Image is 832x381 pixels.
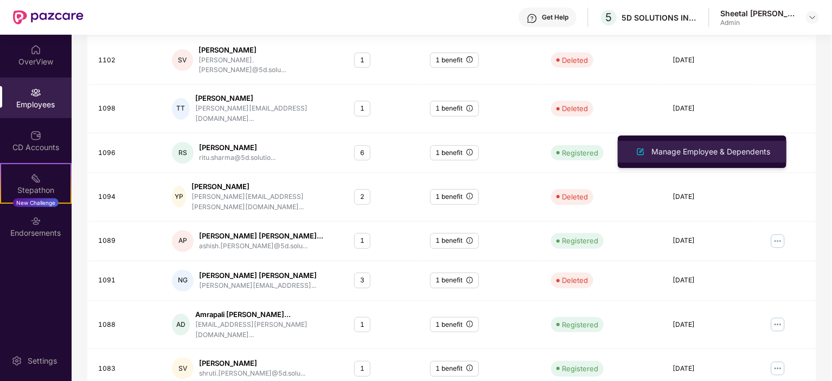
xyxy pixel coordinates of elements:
[466,237,473,244] span: info-circle
[562,191,588,202] div: Deleted
[195,104,337,124] div: [PERSON_NAME][EMAIL_ADDRESS][DOMAIN_NAME]...
[354,189,370,205] div: 2
[720,18,796,27] div: Admin
[354,53,370,68] div: 1
[98,364,155,374] div: 1083
[562,235,598,246] div: Registered
[354,101,370,117] div: 1
[24,356,60,366] div: Settings
[562,363,598,374] div: Registered
[199,45,337,55] div: [PERSON_NAME]
[606,11,612,24] span: 5
[430,317,479,333] div: 1 benefit
[430,361,479,377] div: 1 benefit
[466,56,473,63] span: info-circle
[172,142,194,164] div: RS
[808,13,817,22] img: svg+xml;base64,PHN2ZyBpZD0iRHJvcGRvd24tMzJ4MzIiIHhtbG5zPSJodHRwOi8vd3d3LnczLm9yZy8yMDAwL3N2ZyIgd2...
[430,145,479,161] div: 1 benefit
[172,314,190,335] div: AD
[199,369,305,379] div: shruti.[PERSON_NAME]@5d.solu...
[542,13,568,22] div: Get Help
[172,186,186,208] div: YP
[466,277,473,283] span: info-circle
[634,145,647,158] img: svg+xml;base64,PHN2ZyB4bWxucz0iaHR0cDovL3d3dy53My5vcmcvMjAwMC9zdmciIHhtbG5zOnhsaW5rPSJodHRwOi8vd3...
[199,281,317,291] div: [PERSON_NAME][EMAIL_ADDRESS]...
[98,192,155,202] div: 1094
[720,8,796,18] div: Sheetal [PERSON_NAME]
[354,317,370,333] div: 1
[195,93,337,104] div: [PERSON_NAME]
[673,320,746,330] div: [DATE]
[98,275,155,286] div: 1091
[1,185,71,196] div: Stepathon
[172,49,193,71] div: SV
[354,273,370,288] div: 3
[673,55,746,66] div: [DATE]
[430,189,479,205] div: 1 benefit
[98,148,155,158] div: 1096
[30,173,41,184] img: svg+xml;base64,PHN2ZyB4bWxucz0iaHR0cDovL3d3dy53My5vcmcvMjAwMC9zdmciIHdpZHRoPSIyMSIgaGVpZ2h0PSIyMC...
[769,233,786,250] img: manageButton
[98,236,155,246] div: 1089
[30,130,41,141] img: svg+xml;base64,PHN2ZyBpZD0iQ0RfQWNjb3VudHMiIGRhdGEtbmFtZT0iQ0QgQWNjb3VudHMiIHhtbG5zPSJodHRwOi8vd3...
[13,10,84,24] img: New Pazcare Logo
[622,12,697,23] div: 5D SOLUTIONS INDIA PRIVATE LIMITED
[354,361,370,377] div: 1
[195,309,337,320] div: Amrapali [PERSON_NAME]...
[673,236,746,246] div: [DATE]
[562,147,598,158] div: Registered
[430,273,479,288] div: 1 benefit
[172,358,194,379] div: SV
[466,193,473,199] span: info-circle
[11,356,22,366] img: svg+xml;base64,PHN2ZyBpZD0iU2V0dGluZy0yMHgyMCIgeG1sbnM9Imh0dHA6Ly93d3cudzMub3JnLzIwMDAvc3ZnIiB3aW...
[673,192,746,202] div: [DATE]
[199,143,276,153] div: [PERSON_NAME]
[199,241,323,251] div: ashish.[PERSON_NAME]@5d.solu...
[673,364,746,374] div: [DATE]
[430,53,479,68] div: 1 benefit
[98,104,155,114] div: 1098
[562,55,588,66] div: Deleted
[191,192,337,212] div: [PERSON_NAME][EMAIL_ADDRESS][PERSON_NAME][DOMAIN_NAME]...
[30,87,41,98] img: svg+xml;base64,PHN2ZyBpZD0iRW1wbG95ZWVzIiB4bWxucz0iaHR0cDovL3d3dy53My5vcmcvMjAwMC9zdmciIHdpZHRoPS...
[354,233,370,249] div: 1
[466,105,473,112] span: info-circle
[466,365,473,371] span: info-circle
[527,13,537,24] img: svg+xml;base64,PHN2ZyBpZD0iSGVscC0zMngzMiIgeG1sbnM9Imh0dHA6Ly93d3cudzMub3JnLzIwMDAvc3ZnIiB3aWR0aD...
[172,230,194,252] div: AP
[562,103,588,114] div: Deleted
[172,98,190,120] div: TT
[199,358,305,369] div: [PERSON_NAME]
[673,275,746,286] div: [DATE]
[195,320,337,340] div: [EMAIL_ADDRESS][PERSON_NAME][DOMAIN_NAME]...
[199,270,317,281] div: [PERSON_NAME] [PERSON_NAME]
[430,233,479,249] div: 1 benefit
[199,153,276,163] div: ritu.sharma@5d.solutio...
[466,321,473,327] span: info-circle
[649,146,772,158] div: Manage Employee & Dependents
[199,55,337,76] div: [PERSON_NAME].[PERSON_NAME]@5d.solu...
[430,101,479,117] div: 1 benefit
[769,316,786,333] img: manageButton
[98,320,155,330] div: 1088
[562,319,598,330] div: Registered
[172,270,194,292] div: NG
[466,149,473,156] span: info-circle
[769,360,786,377] img: manageButton
[199,231,323,241] div: [PERSON_NAME] [PERSON_NAME]...
[30,44,41,55] img: svg+xml;base64,PHN2ZyBpZD0iSG9tZSIgeG1sbnM9Imh0dHA6Ly93d3cudzMub3JnLzIwMDAvc3ZnIiB3aWR0aD0iMjAiIG...
[13,198,59,207] div: New Challenge
[191,182,337,192] div: [PERSON_NAME]
[354,145,370,161] div: 6
[98,55,155,66] div: 1102
[30,216,41,227] img: svg+xml;base64,PHN2ZyBpZD0iRW5kb3JzZW1lbnRzIiB4bWxucz0iaHR0cDovL3d3dy53My5vcmcvMjAwMC9zdmciIHdpZH...
[673,104,746,114] div: [DATE]
[562,275,588,286] div: Deleted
